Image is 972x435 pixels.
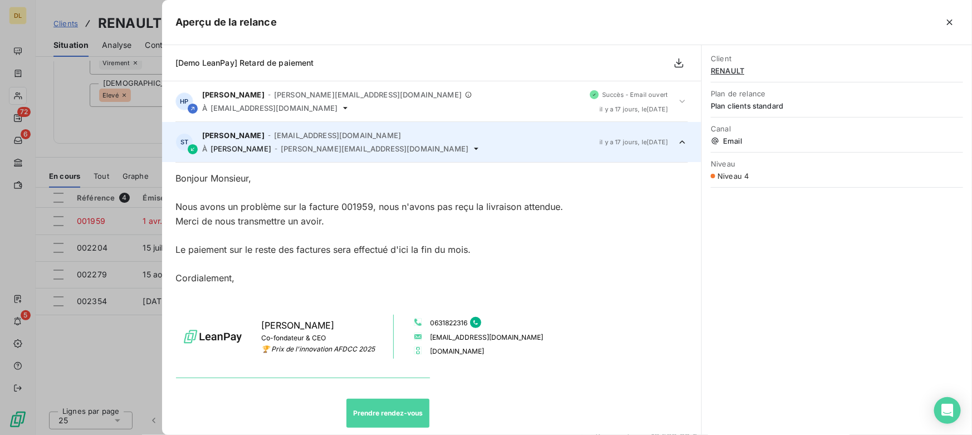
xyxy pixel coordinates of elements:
span: il y a 17 jours , le [DATE] [600,106,668,113]
span: Plan de relance [711,89,963,98]
span: [PERSON_NAME] [202,90,265,99]
span: À [202,104,207,113]
span: - [268,91,271,98]
p: Co-fondateur & CEO [261,333,375,344]
span: À [202,144,207,153]
div: Nous avons un problème sur la facture 001959, nous n'avons pas reçu la livraison attendue. [175,200,688,214]
span: Canal [711,124,963,133]
span: [PERSON_NAME] [211,144,271,153]
img: phone-icon-2x.png [414,319,422,326]
img: link-icon-2x.png [414,347,422,354]
span: Email [711,136,963,145]
a: Prendre rendez-vous [346,399,429,428]
span: [PERSON_NAME][EMAIL_ADDRESS][DOMAIN_NAME] [274,90,462,99]
span: [EMAIL_ADDRESS][DOMAIN_NAME] [211,104,338,113]
span: Succès - Email ouvert [602,91,668,98]
h5: Aperçu de la relance [175,14,277,30]
a: [DOMAIN_NAME] [430,347,484,355]
span: il y a 17 jours , le [DATE] [600,139,668,145]
span: [PERSON_NAME][EMAIL_ADDRESS][DOMAIN_NAME] [281,144,468,153]
div: HP [175,92,193,110]
span: Niveau [711,159,963,168]
span: Client [711,54,963,63]
div: Le paiement sur le reste des factures sera effectué d'ici la fin du mois. Cordialement, [175,243,688,286]
span: [EMAIL_ADDRESS][DOMAIN_NAME] [274,131,401,140]
i: 🏆 Prix de l'innovation AFDCC 2025 [261,345,375,353]
div: Bonjour Monsieur, [175,172,688,186]
span: Plan clients standard [711,101,963,110]
img: AIorK4wSwzYM4lJiaGxwAuyghwcorP0ygYwqvCw4ErkZGRZ01Hp14muzGDS8Et6j4TyBDaPn_6lqKWE [177,324,249,350]
div: ST [175,133,193,151]
h3: [PERSON_NAME] [261,319,375,333]
span: [Demo LeanPay] Retard de paiement [175,58,314,67]
div: Merci de nous transmettre un avoir. [175,214,688,229]
span: - [268,132,271,139]
div: Open Intercom Messenger [934,397,961,424]
a: 0631822316 [430,319,467,327]
span: RENAULT [711,66,963,75]
a: [EMAIL_ADDRESS][DOMAIN_NAME] [430,333,543,341]
img: email-icon-2x.png [414,333,422,340]
span: [PERSON_NAME] [202,131,265,140]
span: Niveau 4 [717,172,749,180]
span: - [275,145,277,152]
